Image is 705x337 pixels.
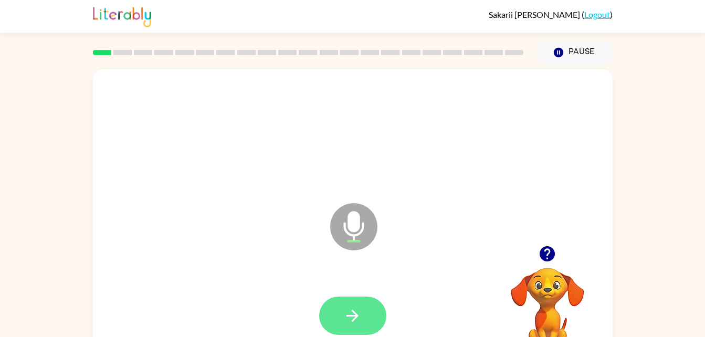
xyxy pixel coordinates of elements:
[536,40,613,65] button: Pause
[489,9,613,19] div: ( )
[584,9,610,19] a: Logout
[93,4,151,27] img: Literably
[489,9,582,19] span: Sakarii [PERSON_NAME]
